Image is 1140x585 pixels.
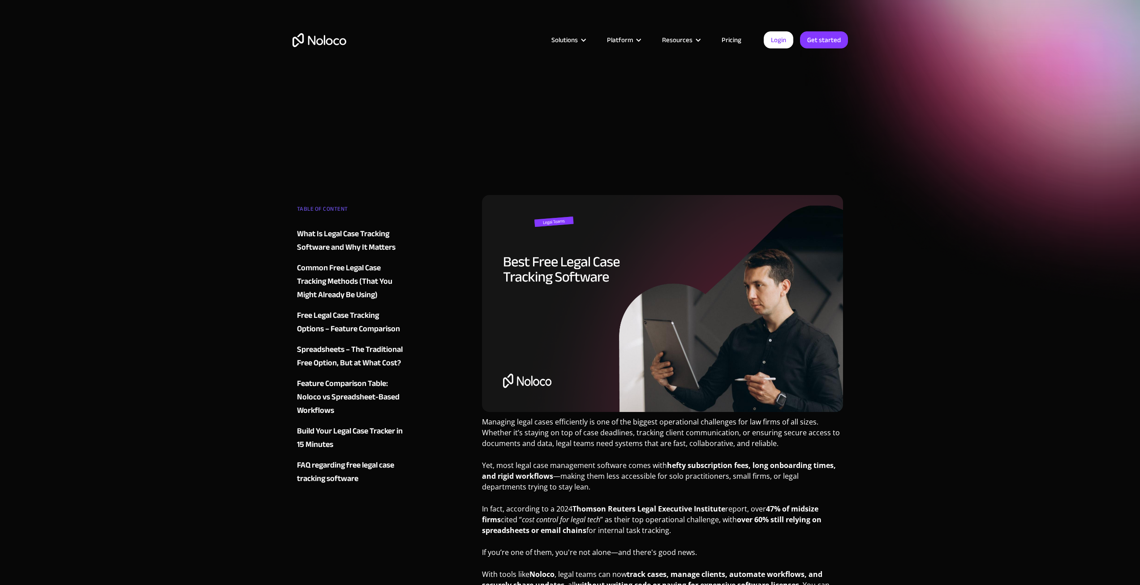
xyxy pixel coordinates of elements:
strong: hefty subscription fees, long onboarding times, and rigid workflows [482,460,836,481]
em: cost control for legal tech [522,515,600,524]
div: Solutions [540,34,596,46]
p: If you’re one of them, you're not alone—and there's good news. [482,547,843,564]
div: Resources [662,34,693,46]
strong: Noloco [529,569,555,579]
strong: over 60% still relying on spreadsheets or email chains [482,515,822,535]
a: Get started [800,31,848,48]
a: What Is Legal Case Tracking Software and Why It Matters [297,227,405,254]
strong: 47% of midsize firms [482,504,818,524]
div: TABLE OF CONTENT [297,202,405,220]
strong: Thomson Reuters Legal Executive Institute [572,504,725,514]
a: Free Legal Case Tracking Options – Feature Comparison [297,309,405,336]
p: Yet, most legal case management software comes with —making them less accessible for solo practit... [482,460,843,499]
a: Spreadsheets – The Traditional Free Option, But at What Cost? [297,343,405,370]
a: Build Your Legal Case Tracker in 15 Minutes [297,425,405,451]
p: Managing legal cases efficiently is one of the biggest operational challenges for law firms of al... [482,416,843,455]
a: Login [764,31,793,48]
div: Solutions [551,34,578,46]
a: Pricing [710,34,753,46]
div: Resources [651,34,710,46]
div: Platform [607,34,633,46]
a: FAQ regarding free legal case tracking software [297,459,405,485]
div: Platform [596,34,651,46]
a: home [293,33,346,47]
p: In fact, according to a 2024 report, over cited “ ” as their top operational challenge, with for ... [482,503,843,542]
a: Feature Comparison Table: Noloco vs Spreadsheet-Based Workflows [297,377,405,417]
a: Common Free Legal Case Tracking Methods (That You Might Already Be Using) [297,261,405,302]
